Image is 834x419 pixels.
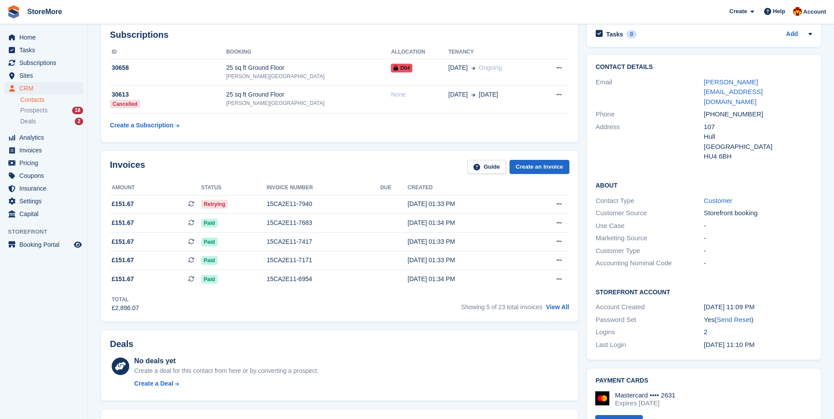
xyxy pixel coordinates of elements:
[803,7,826,16] span: Account
[201,200,228,209] span: Retrying
[112,218,134,228] span: £151.67
[596,181,812,189] h2: About
[112,275,134,284] span: £151.67
[596,233,704,243] div: Marketing Source
[408,237,524,246] div: [DATE] 01:33 PM
[112,303,139,313] div: £2,896.07
[4,69,83,82] a: menu
[448,90,468,99] span: [DATE]
[391,45,448,59] th: Allocation
[226,45,391,59] th: Booking
[408,256,524,265] div: [DATE] 01:33 PM
[19,238,72,251] span: Booking Portal
[19,44,72,56] span: Tasks
[19,69,72,82] span: Sites
[704,246,812,256] div: -
[73,239,83,250] a: Preview store
[596,109,704,119] div: Phone
[479,90,498,99] span: [DATE]
[467,160,506,174] a: Guide
[704,221,812,231] div: -
[704,315,812,325] div: Yes
[704,208,812,218] div: Storefront booking
[110,121,174,130] div: Create a Subscription
[110,100,140,108] div: Cancelled
[4,238,83,251] a: menu
[596,64,812,71] h2: Contact Details
[380,181,408,195] th: Due
[596,302,704,312] div: Account Created
[110,117,179,134] a: Create a Subscription
[626,30,637,38] div: 0
[201,181,267,195] th: Status
[226,90,391,99] div: 25 sq ft Ground Floor
[266,218,380,228] div: 15CA2E11-7683
[704,327,812,337] div: 2
[596,258,704,268] div: Accounting Nominal Code
[110,90,226,99] div: 30613
[266,237,380,246] div: 15CA2E11-7417
[19,157,72,169] span: Pricing
[704,258,812,268] div: -
[773,7,785,16] span: Help
[19,182,72,195] span: Insurance
[461,303,543,311] span: Showing 5 of 23 total invoices
[134,379,318,388] a: Create a Deal
[615,399,676,407] div: Expires [DATE]
[110,63,226,72] div: 30658
[596,246,704,256] div: Customer Type
[596,287,812,296] h2: Storefront Account
[19,82,72,94] span: CRM
[110,339,133,349] h2: Deals
[7,5,20,18] img: stora-icon-8386f47178a22dfd0bd8f6a31ec36ba5ce8667c1dd55bd0f319d3a0aa187defe.svg
[615,391,676,399] div: Mastercard •••• 2631
[4,44,83,56] a: menu
[19,57,72,69] span: Subscriptions
[391,64,412,72] span: D04
[596,221,704,231] div: Use Case
[134,356,318,366] div: No deals yet
[704,341,755,348] time: 2023-12-30 23:10:35 UTC
[110,160,145,174] h2: Invoices
[112,199,134,209] span: £151.67
[595,391,609,405] img: Mastercard Logo
[408,181,524,195] th: Created
[201,275,218,284] span: Paid
[793,7,802,16] img: Store More Team
[704,152,812,162] div: HU4 6BH
[606,30,623,38] h2: Tasks
[704,132,812,142] div: Hull
[134,379,173,388] div: Create a Deal
[704,109,812,119] div: [PHONE_NUMBER]
[20,106,83,115] a: Prospects 18
[72,107,83,114] div: 18
[391,90,448,99] div: None
[201,238,218,246] span: Paid
[20,96,83,104] a: Contacts
[201,219,218,228] span: Paid
[266,275,380,284] div: 15CA2E11-6954
[596,340,704,350] div: Last Login
[112,237,134,246] span: £151.67
[4,208,83,220] a: menu
[20,117,36,126] span: Deals
[510,160,569,174] a: Create an Invoice
[110,181,201,195] th: Amount
[408,199,524,209] div: [DATE] 01:33 PM
[596,315,704,325] div: Password Set
[4,170,83,182] a: menu
[19,131,72,144] span: Analytics
[110,30,569,40] h2: Subscriptions
[19,195,72,207] span: Settings
[19,208,72,220] span: Capital
[596,77,704,107] div: Email
[20,117,83,126] a: Deals 2
[448,63,468,72] span: [DATE]
[134,366,318,376] div: Create a deal for this contact from here or by converting a prospect.
[596,196,704,206] div: Contact Type
[479,64,502,71] span: Ongoing
[112,256,134,265] span: £151.67
[4,82,83,94] a: menu
[704,78,763,105] a: [PERSON_NAME][EMAIL_ADDRESS][DOMAIN_NAME]
[19,144,72,156] span: Invoices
